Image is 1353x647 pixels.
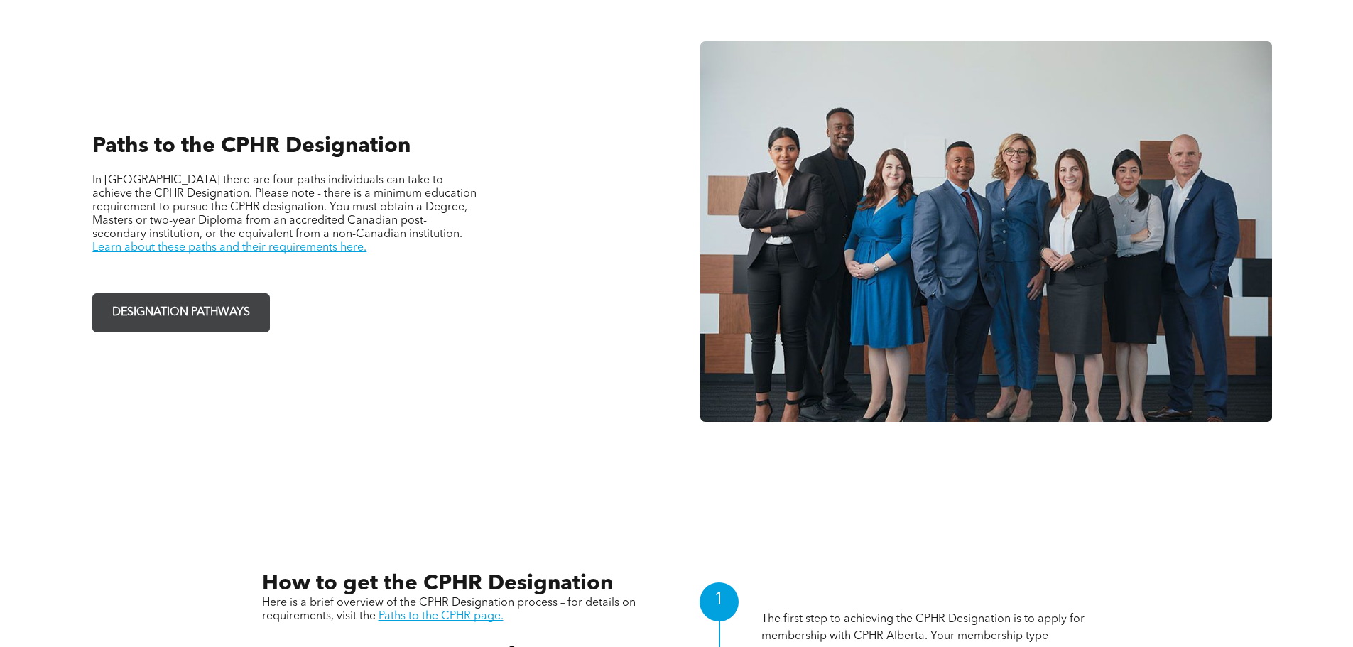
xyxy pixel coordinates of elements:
[92,175,477,240] span: In [GEOGRAPHIC_DATA] there are four paths individuals can take to achieve the CPHR Designation. P...
[700,582,739,621] div: 1
[107,299,255,327] span: DESIGNATION PATHWAYS
[761,589,1092,611] h1: Membership
[700,41,1272,422] img: A group of business people are posing for a picture together.
[262,597,636,622] span: Here is a brief overview of the CPHR Designation process – for details on requirements, visit the
[379,611,504,622] a: Paths to the CPHR page.
[92,293,270,332] a: DESIGNATION PATHWAYS
[92,242,366,254] a: Learn about these paths and their requirements here.
[92,136,411,157] span: Paths to the CPHR Designation
[262,573,613,594] span: How to get the CPHR Designation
